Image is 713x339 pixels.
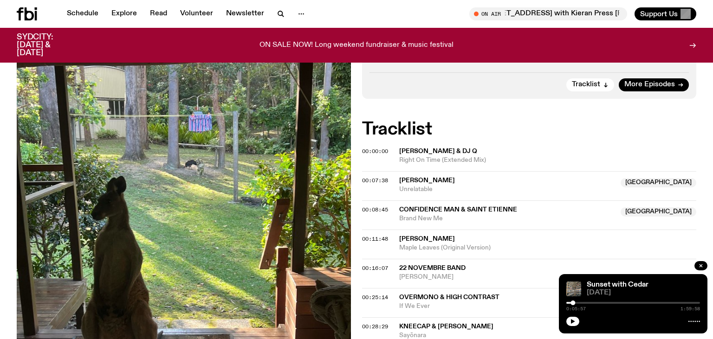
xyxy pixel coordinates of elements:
[399,185,615,194] span: Unrelatable
[572,81,600,88] span: Tracklist
[259,41,454,50] p: ON SALE NOW! Long weekend fundraiser & music festival
[362,206,388,213] span: 00:08:45
[362,235,388,243] span: 00:11:48
[362,207,388,212] button: 00:08:45
[640,10,678,18] span: Support Us
[469,7,627,20] button: On Air[STREET_ADDRESS] with Kieran Press [PERSON_NAME]
[362,178,388,183] button: 00:07:38
[399,243,696,252] span: Maple Leaves (Original Version)
[587,289,700,296] span: [DATE]
[399,236,455,242] span: [PERSON_NAME]
[399,294,499,301] span: Overmono & High Contrast
[399,323,493,330] span: Kneecap & [PERSON_NAME]
[362,324,388,329] button: 00:28:29
[362,149,388,154] button: 00:00:00
[635,7,696,20] button: Support Us
[621,178,696,187] span: [GEOGRAPHIC_DATA]
[624,81,675,88] span: More Episodes
[681,307,700,311] span: 1:59:58
[362,177,388,184] span: 00:07:38
[621,207,696,217] span: [GEOGRAPHIC_DATA]
[362,295,388,300] button: 00:25:14
[399,214,615,223] span: Brand New Me
[144,7,173,20] a: Read
[17,33,76,57] h3: SYDCITY: [DATE] & [DATE]
[362,237,388,242] button: 00:11:48
[566,281,581,296] img: A corner shot of the fbi music library
[619,78,689,91] a: More Episodes
[362,294,388,301] span: 00:25:14
[399,156,696,165] span: Right On Time (Extended Mix)
[399,273,696,281] span: [PERSON_NAME]
[587,281,648,288] a: Sunset with Cedar
[399,265,466,271] span: 22 Novembre Band
[399,177,455,184] span: [PERSON_NAME]
[61,7,104,20] a: Schedule
[399,302,696,311] span: If We Ever
[362,147,388,155] span: 00:00:00
[362,264,388,272] span: 00:16:07
[362,323,388,330] span: 00:28:29
[362,121,696,138] h2: Tracklist
[399,206,517,213] span: Confidence Man & Saint Etienne
[106,7,143,20] a: Explore
[566,307,586,311] span: 0:05:57
[175,7,219,20] a: Volunteer
[566,78,614,91] button: Tracklist
[362,266,388,271] button: 00:16:07
[220,7,270,20] a: Newsletter
[399,148,477,154] span: [PERSON_NAME] & DJ Q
